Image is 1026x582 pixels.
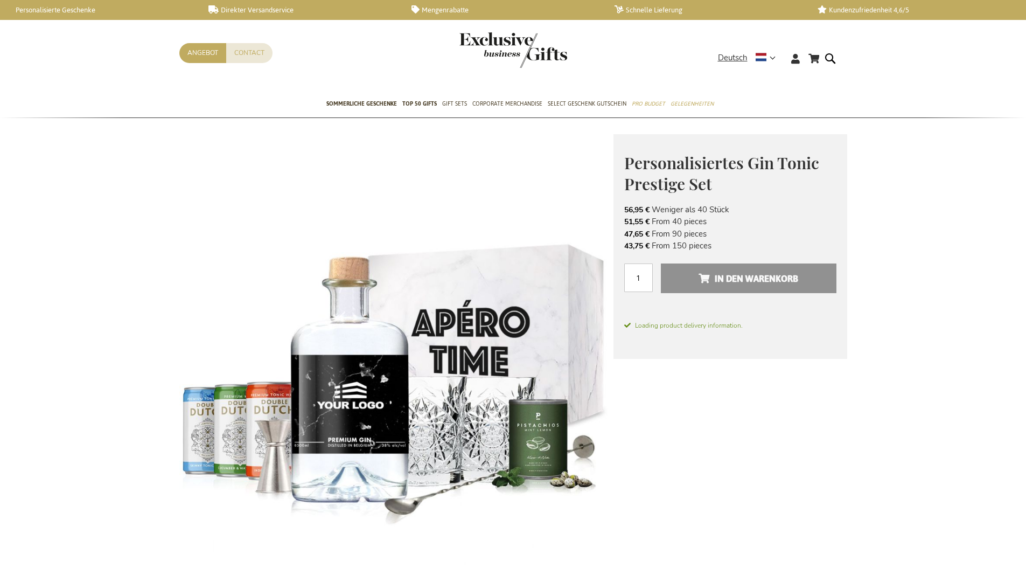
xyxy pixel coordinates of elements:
span: 56,95 € [624,205,650,215]
a: Select Geschenk Gutschein [548,91,626,118]
li: From 40 pieces [624,216,836,227]
input: Menge [624,264,653,292]
span: Pro Budget [632,98,665,109]
span: Personalisiertes Gin Tonic Prestige Set [624,152,819,195]
a: Gelegenheiten [671,91,714,118]
a: Direkter Versandservice [208,5,394,15]
span: Gelegenheiten [671,98,714,109]
li: From 150 pieces [624,240,836,252]
a: Pro Budget [632,91,665,118]
img: GEPERSONALISEERDE GIN TONIC COCKTAIL SET [179,134,613,569]
a: store logo [459,32,513,68]
span: 43,75 € [624,241,650,251]
span: 51,55 € [624,217,650,227]
a: Sommerliche geschenke [326,91,397,118]
a: Mengenrabatte [411,5,597,15]
span: Gift Sets [442,98,467,109]
a: Corporate Merchandise [472,91,542,118]
span: Corporate Merchandise [472,98,542,109]
span: Select Geschenk Gutschein [548,98,626,109]
span: Loading product delivery information. [624,321,836,330]
img: Exclusive Business gifts logo [459,32,567,68]
a: Gift Sets [442,91,467,118]
span: TOP 50 Gifts [402,98,437,109]
a: Kundenzufriedenheit 4,6/5 [818,5,1003,15]
span: 47,65 € [624,229,650,239]
li: Weniger als 40 Stück [624,204,836,216]
li: From 90 pieces [624,228,836,240]
a: Angebot [179,43,226,63]
a: Contact [226,43,273,63]
a: Personalisierte Geschenke [5,5,191,15]
span: Sommerliche geschenke [326,98,397,109]
span: Deutsch [718,52,748,64]
a: Schnelle Lieferung [615,5,800,15]
a: TOP 50 Gifts [402,91,437,118]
